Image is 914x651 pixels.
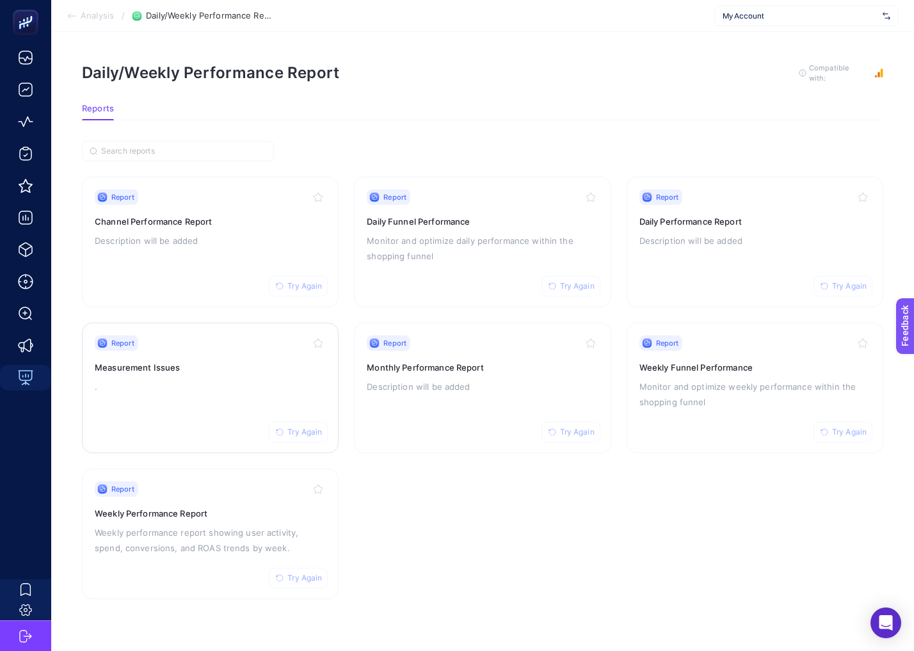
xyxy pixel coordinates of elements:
span: Report [383,338,406,348]
p: Description will be added [95,233,326,248]
p: Description will be added [367,379,598,394]
span: Try Again [287,427,322,437]
span: Report [111,338,134,348]
h3: Weekly Performance Report [95,507,326,520]
h1: Daily/Weekly Performance Report [82,63,339,82]
input: Search [101,147,266,156]
button: Try Again [541,276,600,296]
a: ReportTry AgainDaily Performance ReportDescription will be added [627,177,883,307]
button: Reports [82,104,114,120]
button: Try Again [814,422,872,442]
button: Try Again [541,422,600,442]
span: Try Again [287,281,322,291]
span: Compatible with: [809,63,867,83]
span: Daily/Weekly Performance Report [146,11,274,21]
h3: Weekly Funnel Performance [639,361,870,374]
span: Report [111,484,134,494]
a: ReportTry AgainMeasurement Issues. [82,323,339,453]
a: ReportTry AgainChannel Performance ReportDescription will be added [82,177,339,307]
button: Try Again [814,276,872,296]
span: Try Again [560,427,595,437]
a: ReportTry AgainMonthly Performance ReportDescription will be added [354,323,611,453]
span: Try Again [832,281,867,291]
span: Feedback [8,4,49,14]
span: Report [383,192,406,202]
a: ReportTry AgainWeekly Funnel PerformanceMonitor and optimize weekly performance within the shoppi... [627,323,883,453]
span: / [122,10,125,20]
button: Try Again [269,276,328,296]
span: My Account [723,11,878,21]
button: Try Again [269,568,328,588]
a: ReportTry AgainDaily Funnel PerformanceMonitor and optimize daily performance within the shopping... [354,177,611,307]
div: Open Intercom Messenger [870,607,901,638]
a: ReportTry AgainWeekly Performance ReportWeekly performance report showing user activity, spend, c... [82,469,339,599]
p: Monitor and optimize weekly performance within the shopping funnel [639,379,870,410]
p: . [95,379,326,394]
h3: Channel Performance Report [95,215,326,228]
span: Try Again [832,427,867,437]
span: Analysis [81,11,114,21]
h3: Daily Funnel Performance [367,215,598,228]
button: Try Again [269,422,328,442]
p: Monitor and optimize daily performance within the shopping funnel [367,233,598,264]
h3: Daily Performance Report [639,215,870,228]
img: svg%3e [883,10,890,22]
h3: Monthly Performance Report [367,361,598,374]
p: Weekly performance report showing user activity, spend, conversions, and ROAS trends by week. [95,525,326,556]
p: Description will be added [639,233,870,248]
h3: Measurement Issues [95,361,326,374]
span: Report [656,192,679,202]
span: Report [656,338,679,348]
span: Reports [82,104,114,114]
span: Try Again [560,281,595,291]
span: Try Again [287,573,322,583]
span: Report [111,192,134,202]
